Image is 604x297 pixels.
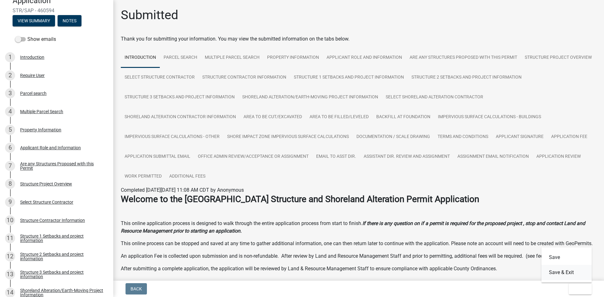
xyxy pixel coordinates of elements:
[121,252,596,260] p: An application Fee is collected upon submission and is non-refundable. After review by Land and R...
[121,278,596,285] p: Steps in the Permit Application Process:
[13,19,55,24] wm-modal-confirm: Summary
[360,147,454,167] a: Assistant Dir. Review and Assignment
[121,194,479,204] strong: Welcome to the [GEOGRAPHIC_DATA] Structure and Shoreland Alteration Permit Application
[121,35,596,43] div: Thank you for submitting your information. You may view the submitted information on the tabs below.
[434,127,492,147] a: Terms and Conditions
[121,220,585,234] strong: If there is any question on if a permit is required for the proposed project , stop and contact L...
[201,48,263,68] a: Multiple Parcel Search
[5,107,15,117] div: 4
[20,146,81,150] div: Applicant Role and Information
[121,265,596,272] p: After submitting a complete application, the application will be reviewed by Land & Resource Mana...
[372,107,434,127] a: Backfill at foundation
[312,147,360,167] a: Email to Asst Dir.
[574,286,583,291] span: Exit
[160,48,201,68] a: Parcel search
[408,68,525,88] a: Structure 2 Setbacks and project information
[434,107,545,127] a: Impervious Surface Calculations - Buildings
[121,87,238,107] a: Structure 3 Setbacks and project information
[5,52,15,62] div: 1
[20,55,44,59] div: Introduction
[5,125,15,135] div: 5
[165,167,209,187] a: Additional Fees
[5,269,15,279] div: 13
[5,88,15,98] div: 3
[521,48,596,68] a: Structure Project Overview
[121,147,194,167] a: Application Submittal Email
[263,48,323,68] a: Property Information
[121,107,240,127] a: Shoreland Alteration Contractor Information
[13,8,101,14] span: STR/SAP - 460594
[5,143,15,153] div: 6
[194,147,312,167] a: Office Admin Review/Acceptance or Assignment
[20,162,103,170] div: Are any Structures Proposed with this Permit
[223,127,353,147] a: Shore Impact Zone Impervious Surface Calculations
[20,218,85,223] div: Structure Contractor Information
[121,187,244,193] span: Completed [DATE][DATE] 11:08 AM CDT by Anonymous
[20,182,72,186] div: Structure Project Overview
[20,234,103,243] div: Structure 1 Setbacks and project information
[15,36,56,43] label: Show emails
[454,147,533,167] a: Assignment Email Notification
[13,15,55,26] button: View Summary
[290,68,408,88] a: Structure 1 Setbacks and project information
[58,15,81,26] button: Notes
[5,179,15,189] div: 8
[20,73,45,78] div: Require User
[406,48,521,68] a: Are any Structures Proposed with this Permit
[5,70,15,80] div: 2
[20,91,47,96] div: Parcel search
[121,127,223,147] a: Impervious Surface Calculations - Other
[20,200,73,204] div: Select Structure Contractor
[199,68,290,88] a: Structure Contractor Information
[20,270,103,279] div: Structure 3 Setbacks and project information
[306,107,372,127] a: Area to be Filled/Leveled
[541,250,592,265] button: Save
[20,252,103,261] div: Structure 2 Setbacks and project information
[240,107,306,127] a: Area to be Cut/Excavated
[121,48,160,68] a: Introduction
[541,265,592,280] button: Save & Exit
[121,167,165,187] a: Work Permitted
[492,127,547,147] a: Applicant Signature
[238,87,382,107] a: Shoreland Alteration/Earth-Moving Project Information
[58,19,81,24] wm-modal-confirm: Notes
[5,233,15,243] div: 11
[126,283,147,294] button: Back
[5,161,15,171] div: 7
[382,87,487,107] a: Select Shoreland Alteration contractor
[5,215,15,225] div: 10
[20,288,103,297] div: Shoreland Alteration/Earth-Moving Project Information
[5,251,15,261] div: 12
[131,286,142,291] span: Back
[541,247,592,283] div: Exit
[547,127,591,147] a: Application Fee
[20,109,63,114] div: Multiple Parcel Search
[569,283,592,294] button: Exit
[121,240,596,247] p: This online process can be stopped and saved at any time to gather additional information, one ca...
[121,8,178,23] h1: Submitted
[353,127,434,147] a: Documentation / Scale Drawing
[533,147,584,167] a: Application Review
[121,68,199,88] a: Select Structure Contractor
[20,128,61,132] div: Property Information
[121,220,596,235] p: This online application process is designed to walk through the entire application process from s...
[323,48,406,68] a: Applicant Role and Information
[5,197,15,207] div: 9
